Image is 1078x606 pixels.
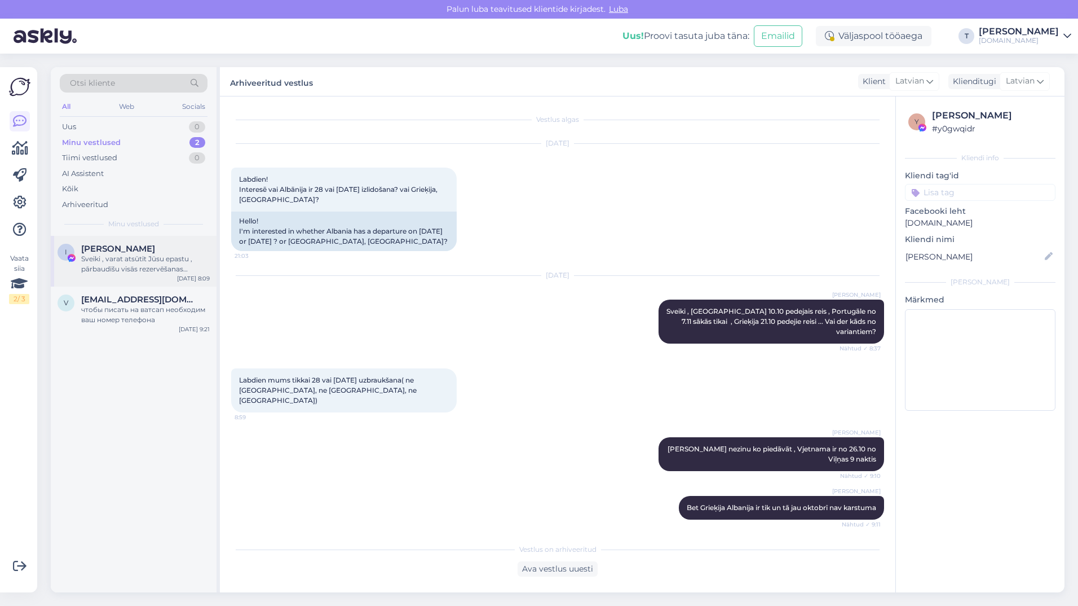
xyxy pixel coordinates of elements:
[832,428,881,437] span: [PERSON_NAME]
[81,254,210,274] div: Sveiki , varat atsūtīt Jūsu epastu , pārbaudīšu visās rezervēšanas sistēmās
[858,76,886,87] div: Klient
[62,121,76,133] div: Uus
[914,117,919,126] span: y
[65,248,67,256] span: I
[231,270,884,280] div: [DATE]
[754,25,802,47] button: Emailid
[905,251,1042,263] input: Lisa nimi
[666,307,878,336] span: Sveiki , [GEOGRAPHIC_DATA] 10.10 pedejais reis , Portugāle no 7.11 sākās tikai , Grieķija 21.10 p...
[905,234,1055,245] p: Kliendi nimi
[838,344,881,353] span: Nähtud ✓ 8:37
[606,4,631,14] span: Luba
[895,75,924,87] span: Latvian
[9,294,29,304] div: 2 / 3
[62,183,78,195] div: Kõik
[180,99,207,114] div: Socials
[179,325,210,333] div: [DATE] 9:21
[9,76,30,98] img: Askly Logo
[932,109,1052,122] div: [PERSON_NAME]
[687,503,876,512] span: Bet Grieķija Albanija ir tik un tā jau oktobrī nav karstuma
[816,26,931,46] div: Väljaspool tööaega
[905,294,1055,306] p: Märkmed
[905,277,1055,287] div: [PERSON_NAME]
[117,99,136,114] div: Web
[189,152,205,164] div: 0
[622,29,749,43] div: Proovi tasuta juba täna:
[231,115,884,125] div: Vestlus algas
[108,219,159,229] span: Minu vestlused
[832,487,881,495] span: [PERSON_NAME]
[519,544,597,555] span: Vestlus on arhiveeritud
[235,413,277,421] span: 8:59
[838,520,881,529] span: Nähtud ✓ 9:11
[81,305,210,325] div: чтобы писать на ватсап необходим ваш номер телефона
[932,122,1052,135] div: # y0gwqidr
[905,217,1055,229] p: [DOMAIN_NAME]
[905,205,1055,217] p: Facebooki leht
[979,27,1059,36] div: [PERSON_NAME]
[62,137,121,148] div: Minu vestlused
[189,137,205,148] div: 2
[979,36,1059,45] div: [DOMAIN_NAME]
[622,30,644,41] b: Uus!
[948,76,996,87] div: Klienditugi
[62,168,104,179] div: AI Assistent
[979,27,1071,45] a: [PERSON_NAME][DOMAIN_NAME]
[235,252,277,260] span: 21:03
[62,152,117,164] div: Tiimi vestlused
[832,291,881,299] span: [PERSON_NAME]
[62,199,108,210] div: Arhiveeritud
[70,77,115,89] span: Otsi kliente
[1006,75,1035,87] span: Latvian
[60,99,73,114] div: All
[189,121,205,133] div: 0
[231,212,457,251] div: Hello! I'm interested in whether Albania has a departure on [DATE] or [DATE] ? or [GEOGRAPHIC_DAT...
[958,28,974,44] div: T
[230,74,313,89] label: Arhiveeritud vestlus
[81,295,198,305] span: verapastore@inbox.lv
[81,244,155,254] span: Inga Līviņa
[177,274,210,283] div: [DATE] 8:09
[668,445,878,463] span: [PERSON_NAME] nezinu ko piedāvāt , Vjetnama ir no 26.10 no Viļņas 9 naktis
[838,472,881,480] span: Nähtud ✓ 9:10
[239,376,418,405] span: Labdien mums tikkai 28 vai [DATE] uzbraukšana( ne [GEOGRAPHIC_DATA], ne [GEOGRAPHIC_DATA], ne [GE...
[905,170,1055,182] p: Kliendi tag'id
[9,253,29,304] div: Vaata siia
[231,138,884,148] div: [DATE]
[64,298,68,307] span: v
[905,153,1055,163] div: Kliendi info
[239,175,439,204] span: Labdien! Interesē vai Albānija ir 28 vai [DATE] izlidošana? vai Grieķija, [GEOGRAPHIC_DATA]?
[905,184,1055,201] input: Lisa tag
[518,561,598,577] div: Ava vestlus uuesti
